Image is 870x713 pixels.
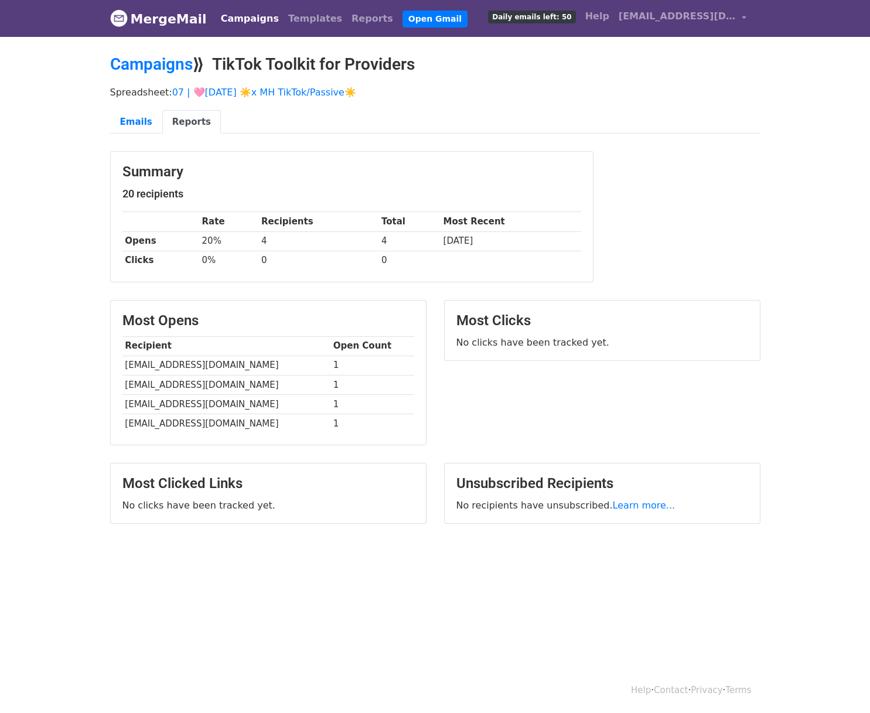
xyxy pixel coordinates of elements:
[631,685,651,695] a: Help
[122,312,414,329] h3: Most Opens
[488,11,575,23] span: Daily emails left: 50
[258,231,378,251] td: 4
[122,414,330,433] td: [EMAIL_ADDRESS][DOMAIN_NAME]
[199,251,259,270] td: 0%
[483,5,580,28] a: Daily emails left: 50
[110,54,193,74] a: Campaigns
[258,251,378,270] td: 0
[122,356,330,375] td: [EMAIL_ADDRESS][DOMAIN_NAME]
[725,685,751,695] a: Terms
[258,212,378,231] th: Recipients
[110,9,128,27] img: MergeMail logo
[216,7,284,30] a: Campaigns
[456,475,748,492] h3: Unsubscribed Recipients
[619,9,736,23] span: [EMAIL_ADDRESS][DOMAIN_NAME]
[162,110,221,134] a: Reports
[110,54,760,74] h2: ⟫ TikTok Toolkit for Providers
[199,212,259,231] th: Rate
[347,7,398,30] a: Reports
[378,212,441,231] th: Total
[199,231,259,251] td: 20%
[456,499,748,511] p: No recipients have unsubscribed.
[122,336,330,356] th: Recipient
[330,375,414,394] td: 1
[654,685,688,695] a: Contact
[110,86,760,98] p: Spreadsheet:
[613,500,675,511] a: Learn more...
[122,475,414,492] h3: Most Clicked Links
[172,87,356,98] a: 07 | 🩷[DATE] ☀️x MH TikTok/Passive☀️
[441,231,581,251] td: [DATE]
[330,336,414,356] th: Open Count
[110,6,207,31] a: MergeMail
[330,394,414,414] td: 1
[581,5,614,28] a: Help
[456,312,748,329] h3: Most Clicks
[122,231,199,251] th: Opens
[122,499,414,511] p: No clicks have been tracked yet.
[614,5,751,32] a: [EMAIL_ADDRESS][DOMAIN_NAME]
[122,394,330,414] td: [EMAIL_ADDRESS][DOMAIN_NAME]
[691,685,722,695] a: Privacy
[284,7,347,30] a: Templates
[378,251,441,270] td: 0
[122,163,581,180] h3: Summary
[441,212,581,231] th: Most Recent
[330,414,414,433] td: 1
[122,251,199,270] th: Clicks
[330,356,414,375] td: 1
[122,375,330,394] td: [EMAIL_ADDRESS][DOMAIN_NAME]
[811,657,870,713] iframe: Chat Widget
[378,231,441,251] td: 4
[402,11,468,28] a: Open Gmail
[122,187,581,200] h5: 20 recipients
[456,336,748,349] p: No clicks have been tracked yet.
[110,110,162,134] a: Emails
